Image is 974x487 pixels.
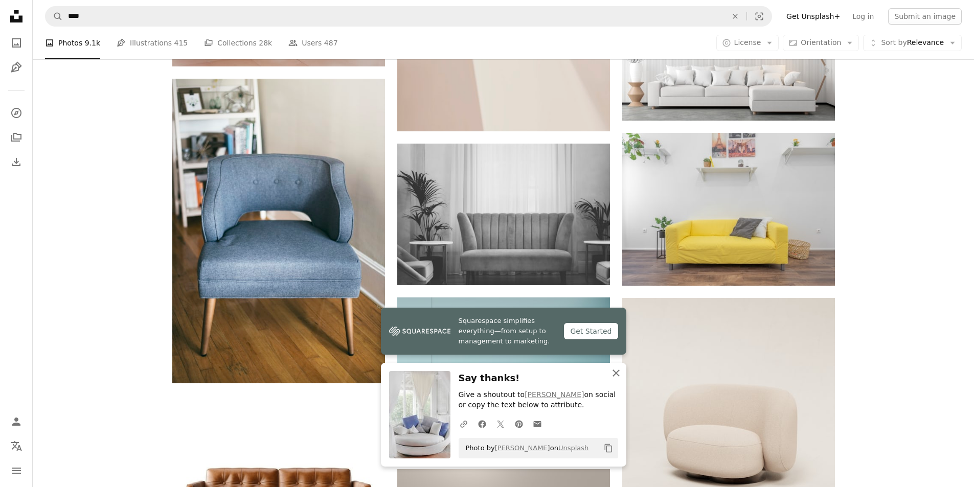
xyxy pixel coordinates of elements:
a: grey couch near white window curtain during daytime [397,210,610,219]
a: Share on Pinterest [510,413,528,434]
a: Share on Twitter [491,413,510,434]
a: Photos [6,33,27,53]
a: Share on Facebook [473,413,491,434]
a: Collections 28k [204,27,272,59]
span: 28k [259,37,272,49]
a: a white couch sitting on top of a white floor [622,426,835,435]
img: yellow fabric sofa [622,133,835,286]
button: Menu [6,460,27,481]
a: Collections [6,127,27,148]
a: Home — Unsplash [6,6,27,29]
button: License [716,35,779,51]
a: Illustrations 415 [117,27,188,59]
a: Download History [6,152,27,172]
span: Photo by on [461,440,589,456]
a: Log in [846,8,880,25]
a: person taking photo of grey padded chair inside room [172,226,385,236]
span: 487 [324,37,338,49]
a: Get Unsplash+ [780,8,846,25]
a: Illustrations [6,57,27,78]
a: Unsplash [558,444,588,452]
button: Copy to clipboard [600,439,617,457]
span: 415 [174,37,188,49]
img: file-1747939142011-51e5cc87e3c9 [389,323,450,339]
button: Orientation [783,35,859,51]
div: Get Started [564,323,618,339]
a: Explore [6,103,27,123]
button: Submit an image [888,8,962,25]
a: Users 487 [288,27,337,59]
span: Orientation [801,38,841,47]
span: License [734,38,761,47]
span: Sort by [881,38,907,47]
a: Log in / Sign up [6,411,27,432]
a: [PERSON_NAME] [525,390,584,399]
img: grey couch near white window curtain during daytime [397,144,610,285]
a: Squarespace simplifies everything—from setup to management to marketing.Get Started [381,308,626,355]
button: Clear [724,7,746,26]
a: yellow fabric sofa [622,204,835,214]
a: Share over email [528,413,547,434]
img: Modern living room interior with sofa and green plants,lamp,table on blue wall background. 3d ren... [397,297,610,457]
span: Squarespace simplifies everything—from setup to management to marketing. [459,316,556,346]
button: Language [6,436,27,456]
form: Find visuals sitewide [45,6,772,27]
button: Sort byRelevance [863,35,962,51]
span: Relevance [881,38,944,48]
img: person taking photo of grey padded chair inside room [172,79,385,383]
button: Visual search [747,7,772,26]
h3: Say thanks! [459,371,618,386]
p: Give a shoutout to on social or copy the text below to attribute. [459,390,618,410]
a: [PERSON_NAME] [495,444,550,452]
button: Search Unsplash [46,7,63,26]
